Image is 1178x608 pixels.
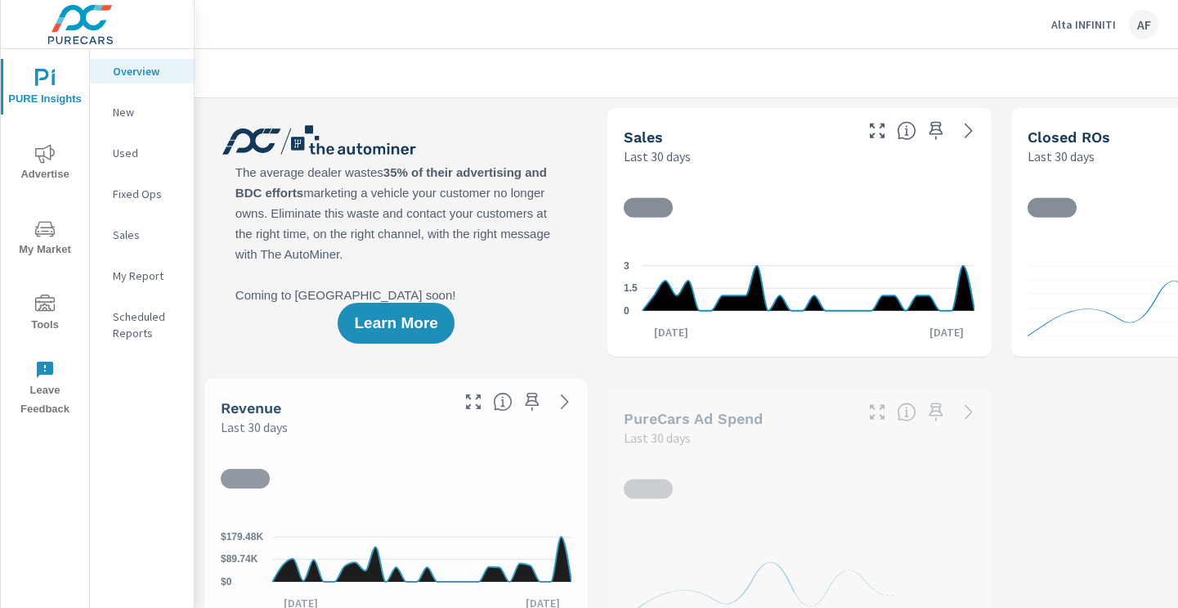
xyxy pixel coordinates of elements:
[897,121,916,141] span: Number of vehicles sold by the dealership over the selected date range. [Source: This data is sou...
[90,263,194,288] div: My Report
[90,100,194,124] div: New
[113,145,181,161] p: Used
[624,146,691,166] p: Last 30 days
[1028,146,1095,166] p: Last 30 days
[923,118,949,144] span: Save this to your personalized report
[6,144,84,184] span: Advertise
[6,295,84,335] span: Tools
[624,260,629,272] text: 3
[6,69,84,109] span: PURE Insights
[6,219,84,259] span: My Market
[6,360,84,419] span: Leave Feedback
[624,128,663,146] h5: Sales
[552,389,578,415] a: See more details in report
[221,531,263,543] text: $179.48K
[624,282,638,294] text: 1.5
[1028,128,1110,146] h5: Closed ROs
[923,399,949,426] span: Save this to your personalized report
[519,389,545,415] span: Save this to your personalized report
[221,399,281,417] h5: Revenue
[90,59,194,83] div: Overview
[113,63,181,79] p: Overview
[864,399,890,426] button: Make Fullscreen
[113,309,181,341] p: Scheduled Reports
[643,324,700,340] p: [DATE]
[90,304,194,345] div: Scheduled Reports
[1051,17,1116,32] p: Alta INFINITI
[113,227,181,243] p: Sales
[918,324,975,340] p: [DATE]
[221,576,232,588] text: $0
[113,104,181,120] p: New
[956,399,982,426] a: See more details in report
[338,303,454,344] button: Learn More
[90,141,194,165] div: Used
[624,428,691,448] p: Last 30 days
[897,403,916,422] span: Total cost of media for all PureCars channels for the selected dealership group over the selected...
[90,182,194,206] div: Fixed Ops
[1,49,89,426] div: nav menu
[221,554,258,565] text: $89.74K
[864,118,890,144] button: Make Fullscreen
[956,118,982,144] a: See more details in report
[624,305,629,317] text: 0
[90,223,194,247] div: Sales
[460,389,486,415] button: Make Fullscreen
[493,392,513,412] span: Total sales revenue over the selected date range. [Source: This data is sourced from the dealer’s...
[1129,10,1158,39] div: AF
[354,316,437,331] span: Learn More
[113,268,181,284] p: My Report
[624,410,763,427] h5: PureCars Ad Spend
[113,186,181,202] p: Fixed Ops
[221,417,288,437] p: Last 30 days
